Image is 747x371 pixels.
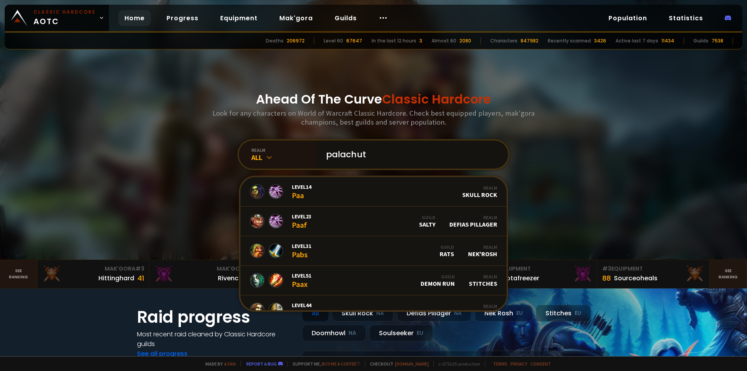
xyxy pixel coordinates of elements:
h3: Look for any characters on World of Warcraft Classic Hardcore. Check best equipped players, mak'g... [209,109,538,127]
a: Mak'Gora#3Hittinghard41 [37,260,149,288]
a: [DOMAIN_NAME] [395,361,429,367]
div: Characters [490,37,517,44]
a: Mak'gora [273,10,319,26]
span: AOTC [33,9,96,27]
div: Realm [469,274,497,280]
div: Guild [421,274,455,280]
div: Recently scanned [548,37,591,44]
div: Almost 60 [431,37,456,44]
div: Stitches [469,274,497,287]
div: 7538 [712,37,723,44]
a: Level44PabiRealmStitches [240,295,507,325]
div: Hittinghard [98,273,134,283]
a: See all progress [137,349,188,358]
div: Active last 7 days [615,37,658,44]
a: Equipment [214,10,264,26]
span: Level 31 [292,243,311,250]
div: Sourceoheals [614,273,658,283]
span: Support me, [288,361,360,367]
div: 67647 [346,37,362,44]
span: Level 44 [292,302,311,309]
div: Paaf [292,213,311,230]
a: Guilds [328,10,363,26]
div: Realm [469,303,497,309]
a: Consent [530,361,551,367]
div: Defias Pillager [449,215,497,228]
div: 3 [419,37,422,44]
div: 206972 [287,37,305,44]
h1: Ahead Of The Curve [256,90,491,109]
div: Soulseeker [369,325,433,341]
small: NA [349,329,356,337]
div: Rivench [218,273,242,283]
a: Classic HardcoreAOTC [5,5,109,31]
div: Deaths [266,37,284,44]
a: Terms [493,361,507,367]
div: Skull Rock [332,305,394,322]
div: Nek'Rosh [468,244,497,258]
div: In the last 12 hours [372,37,416,44]
small: EU [417,329,423,337]
a: Privacy [510,361,527,367]
input: Search a character... [321,141,499,169]
div: Nek'Rosh [475,305,533,322]
span: Classic Hardcore [382,90,491,108]
span: Level 51 [292,272,311,279]
a: Level14PaaRealmSkull Rock [240,177,507,207]
span: Level 14 [292,183,311,190]
div: Skull Rock [462,185,497,199]
h4: Most recent raid cleaned by Classic Hardcore guilds [137,329,293,349]
div: Equipment [490,265,593,273]
div: Equipment [602,265,705,273]
a: Mak'Gora#2Rivench100 [149,260,261,288]
div: 41 [137,273,144,283]
div: RATS [440,244,454,258]
div: Pabs [292,243,311,259]
div: Realm [462,185,497,191]
div: 2080 [459,37,471,44]
div: Guilds [693,37,708,44]
div: All [251,153,317,162]
span: # 3 [135,265,144,273]
a: Seeranking [710,260,747,288]
div: Stitches [469,303,497,317]
a: Buy me a coffee [322,361,360,367]
div: Realm [449,215,497,220]
div: Notafreezer [502,273,539,283]
a: Level23PaafGuildSaltyRealmDefias Pillager [240,207,507,236]
a: Level31PabsGuildRATSRealmNek'Rosh [240,236,507,266]
div: Stitches [536,305,591,322]
div: Salty [419,215,435,228]
div: realm [251,147,317,153]
div: Guild [440,244,454,250]
h1: Raid progress [137,305,293,329]
span: Checkout [365,361,429,367]
span: Made by [201,361,236,367]
div: Demon Run [421,274,455,287]
div: Level 60 [324,37,343,44]
a: Statistics [663,10,709,26]
div: 847982 [521,37,538,44]
div: Paax [292,272,311,289]
small: NA [454,309,462,317]
div: Guild [419,215,435,220]
a: Progress [160,10,205,26]
div: All [302,305,329,322]
small: Classic Hardcore [33,9,96,16]
a: Report a bug [246,361,277,367]
a: #2Equipment88Notafreezer [486,260,598,288]
small: NA [376,309,384,317]
div: Paa [292,183,311,200]
div: Mak'Gora [42,265,144,273]
small: EU [575,309,581,317]
div: Realm [468,244,497,250]
div: 11434 [661,37,674,44]
div: Doomhowl [302,325,366,341]
span: v. d752d5 - production [433,361,480,367]
a: a fan [224,361,236,367]
span: Level 23 [292,213,311,220]
div: 3426 [594,37,606,44]
span: # 3 [602,265,611,273]
div: Pabi [292,302,311,318]
div: 88 [602,273,611,283]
